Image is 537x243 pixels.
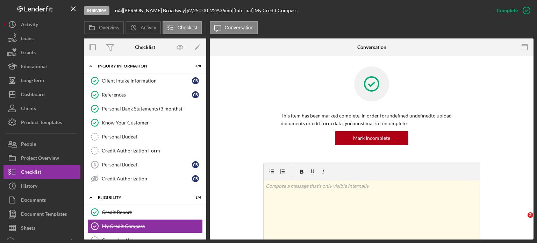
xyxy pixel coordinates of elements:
[220,8,232,13] div: 36 mo
[3,17,80,31] button: Activity
[3,87,80,101] button: Dashboard
[99,25,119,30] label: Overview
[3,31,80,45] button: Loans
[163,21,202,34] button: Checklist
[21,151,59,167] div: Project Overview
[135,44,155,50] div: Checklist
[192,91,199,98] div: C B
[87,219,203,233] a: My Credit Compass
[192,77,199,84] div: C B
[353,131,390,145] div: Mark Incomplete
[98,64,184,68] div: Inquiry Information
[87,130,203,144] a: Personal Budget
[102,120,202,126] div: Know Your Customer
[21,45,36,61] div: Grants
[141,25,156,30] label: Activity
[281,112,463,128] p: This item has been marked complete. In order for undefined undefined to upload documents or edit ...
[21,221,35,237] div: Sheets
[87,158,203,172] a: 3Personal BudgetCB
[21,17,38,33] div: Activity
[87,88,203,102] a: ReferencesCB
[102,92,192,98] div: References
[94,163,96,167] tspan: 3
[3,73,80,87] button: Long-Term
[102,176,192,181] div: Credit Authorization
[490,3,534,17] button: Complete
[102,209,202,215] div: Credit Report
[3,193,80,207] button: Documents
[21,193,46,209] div: Documents
[102,223,202,229] div: My Credit Compass
[3,207,80,221] button: Document Templates
[87,144,203,158] a: Credit Authorization Form
[102,148,202,153] div: Credit Authorization Form
[513,212,530,229] iframe: Intercom live chat
[102,78,192,84] div: Client Intake Information
[21,165,41,181] div: Checklist
[192,175,199,182] div: C B
[225,25,254,30] label: Conversation
[210,21,258,34] button: Conversation
[87,205,203,219] a: Credit Report
[357,44,386,50] div: Conversation
[192,161,199,168] div: C B
[3,179,80,193] button: History
[87,102,203,116] a: Personal Bank Statements (3 months)
[21,207,67,223] div: Document Templates
[84,6,109,15] div: In Review
[87,74,203,88] a: Client Intake InformationCB
[21,137,36,153] div: People
[210,8,220,13] div: 22 %
[232,8,298,13] div: | [Internal] My Credit Compass
[186,8,210,13] div: $2,250.00
[3,165,80,179] button: Checklist
[3,221,80,235] button: Sheets
[21,179,37,195] div: History
[528,212,533,218] span: 2
[178,25,198,30] label: Checklist
[3,115,80,129] button: Product Templates
[3,151,80,165] button: Project Overview
[115,7,122,13] b: n/a
[335,131,408,145] button: Mark Incomplete
[21,31,34,47] div: Loans
[3,101,80,115] button: Clients
[102,134,202,140] div: Personal Budget
[21,101,36,117] div: Clients
[126,21,160,34] button: Activity
[123,8,186,13] div: [PERSON_NAME] Broadway |
[98,195,184,200] div: Eligibility
[3,45,80,59] button: Grants
[102,237,202,243] div: Counselor Notes
[3,137,80,151] button: People
[21,115,62,131] div: Product Templates
[188,64,201,68] div: 4 / 8
[102,162,192,167] div: Personal Budget
[115,8,123,13] div: |
[21,59,47,75] div: Educational
[21,73,44,89] div: Long-Term
[87,172,203,186] a: Credit AuthorizationCB
[87,116,203,130] a: Know Your Customer
[3,59,80,73] button: Educational
[84,21,124,34] button: Overview
[21,87,45,103] div: Dashboard
[188,195,201,200] div: 3 / 4
[497,3,518,17] div: Complete
[102,106,202,112] div: Personal Bank Statements (3 months)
